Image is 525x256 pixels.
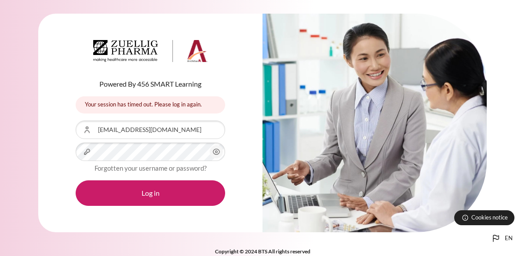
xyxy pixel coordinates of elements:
img: Architeck [93,40,208,62]
a: Architeck [93,40,208,66]
button: Languages [487,230,516,247]
a: Forgotten your username or password? [95,164,207,172]
span: Cookies notice [471,213,508,222]
button: Cookies notice [454,210,514,225]
span: en [505,234,513,243]
button: Log in [76,180,225,206]
div: Your session has timed out. Please log in again. [76,96,225,113]
input: Username or Email Address [76,121,225,139]
p: Powered By 456 SMART Learning [76,79,225,89]
strong: Copyright © 2024 BTS All rights reserved [215,248,310,255]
